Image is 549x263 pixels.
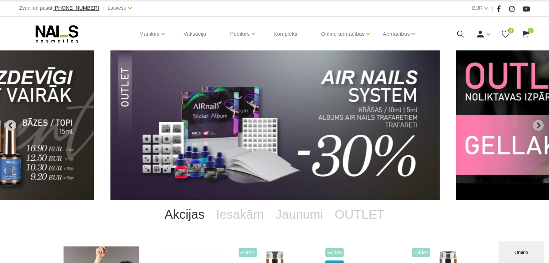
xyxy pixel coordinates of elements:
a: Akcijas [159,200,210,229]
button: Previous slide [5,120,16,131]
a: Manikīrs [139,19,160,48]
a: 1 [521,30,530,39]
iframe: chat widget [498,240,545,263]
a: OUTLET [329,200,390,229]
span: 0 [508,28,514,34]
a: Latviešu [108,4,126,12]
a: Vaksācija [178,17,212,51]
span: +Video [325,248,344,257]
a: EUR [472,4,483,12]
a: Pedikīrs [230,19,249,48]
a: 0 [501,30,510,39]
button: Next slide [533,120,544,131]
span: | [103,4,104,13]
span: 1 [528,28,533,34]
a: Komplekti [268,17,303,51]
li: 12 of 14 [110,50,440,200]
span: +Video [239,248,257,257]
a: [PHONE_NUMBER] [53,5,99,11]
a: Iesakām [210,200,270,229]
a: Online apmācības [321,19,365,48]
a: Jaunumi [270,200,329,229]
span: +Video [412,248,431,257]
div: Zvani un pasūti [19,4,99,13]
a: Apmācības [383,19,410,48]
span: | [492,4,493,13]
